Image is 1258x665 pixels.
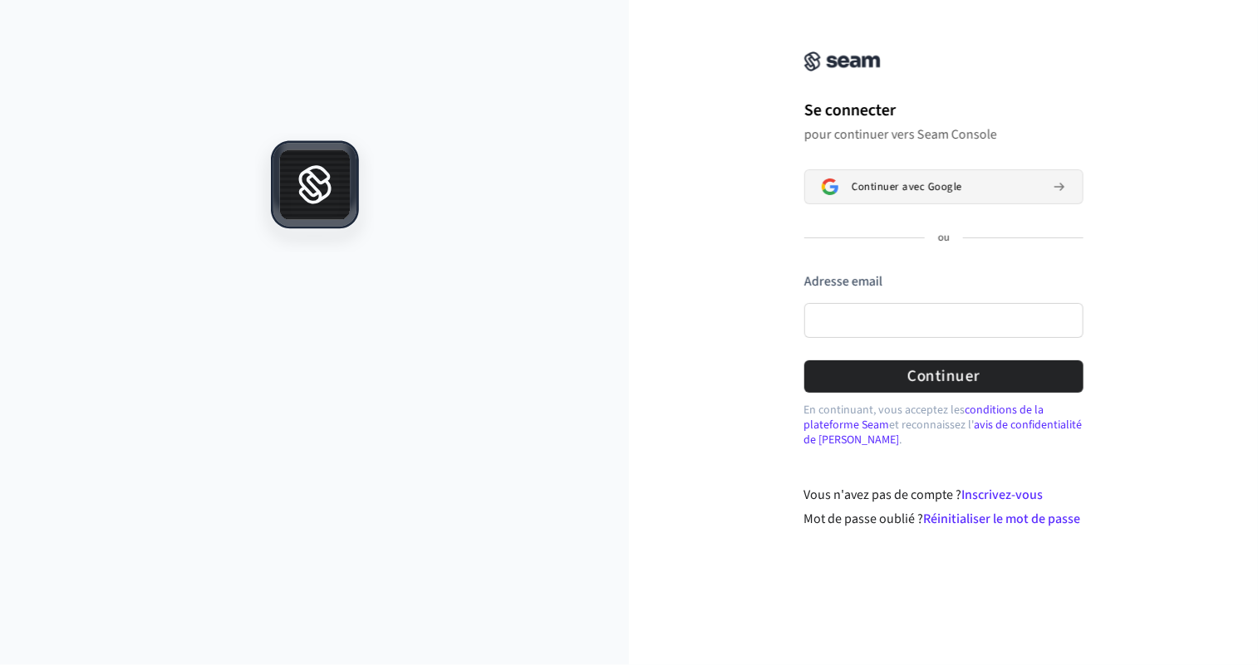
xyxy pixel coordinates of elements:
img: Console de couture [804,51,881,71]
a: conditions de la plateforme Seam [804,402,1044,433]
font: En continuant, vous acceptez les [804,402,966,418]
font: Continuer [907,364,980,388]
font: . [900,432,902,448]
button: Connectez-vous avec GoogleContinuer avec Google [804,169,1084,204]
font: ou [938,230,950,245]
font: Continuer avec Google [852,179,962,194]
a: avis de confidentialité de [PERSON_NAME] [804,417,1083,448]
font: Se connecter [804,99,896,122]
font: et reconnaissez l' [890,417,975,433]
font: pour continuer vers Seam Console [804,125,997,144]
font: Mot de passe oublié ? [803,510,923,528]
font: Vous n'avez pas de compte ? [803,486,961,504]
a: Réinitialiser le mot de passe [923,510,1080,528]
button: Continuer [804,360,1084,393]
img: Connectez-vous avec Google [822,178,838,195]
font: Adresse email [804,272,882,291]
a: Inscrivez-vous [961,486,1043,504]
